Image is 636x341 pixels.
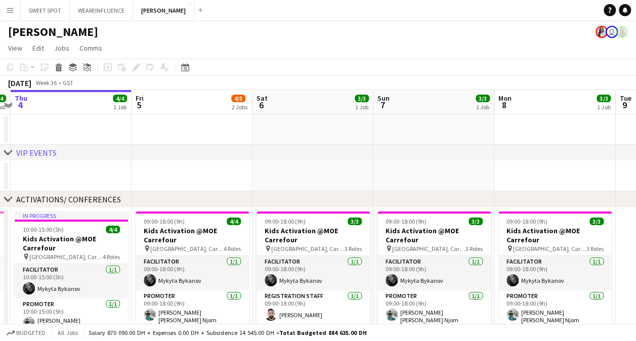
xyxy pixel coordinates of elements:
div: ACTIVATIONS/ CONFERENCES [16,194,121,204]
a: Jobs [50,41,73,55]
button: [PERSON_NAME] [133,1,194,20]
a: Edit [28,41,48,55]
span: Week 36 [33,79,59,87]
h1: [PERSON_NAME] [8,24,98,39]
app-user-avatar: Abdou AKTOUF [606,26,618,38]
span: View [8,44,22,53]
span: Jobs [54,44,69,53]
div: Salary 870 090.00 DH + Expenses 0.00 DH + Subsistence 14 545.00 DH = [89,329,367,336]
button: WEAREINFLUENCE [70,1,133,20]
span: Total Budgeted 884 635.00 DH [279,329,367,336]
app-user-avatar: Viviane Melatti [616,26,628,38]
span: Budgeted [16,329,46,336]
a: View [4,41,26,55]
span: Edit [32,44,44,53]
app-user-avatar: Ines de Puybaudet [596,26,608,38]
span: All jobs [56,329,80,336]
div: VIP EVENTS [16,148,57,158]
div: [DATE] [8,78,31,88]
div: GST [63,79,73,87]
a: Comms [75,41,106,55]
span: Comms [79,44,102,53]
button: SWEET SPOT [21,1,70,20]
button: Budgeted [5,327,47,338]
